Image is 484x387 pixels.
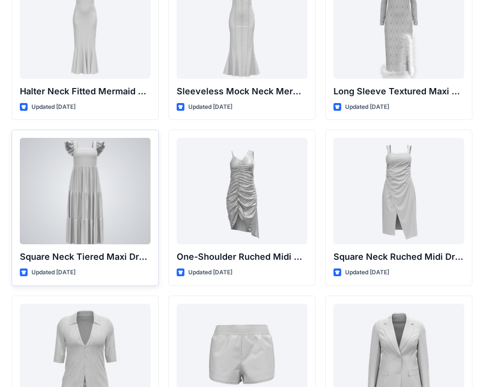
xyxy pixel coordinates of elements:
a: Square Neck Tiered Maxi Dress with Ruffle Sleeves [20,138,151,244]
p: Long Sleeve Textured Maxi Dress with Feather Hem [333,85,464,98]
p: Updated [DATE] [188,102,232,112]
p: Updated [DATE] [31,102,76,112]
a: One-Shoulder Ruched Midi Dress with Asymmetrical Hem [177,138,307,244]
p: One-Shoulder Ruched Midi Dress with Asymmetrical Hem [177,250,307,264]
p: Square Neck Tiered Maxi Dress with Ruffle Sleeves [20,250,151,264]
a: Square Neck Ruched Midi Dress with Asymmetrical Hem [333,138,464,244]
p: Updated [DATE] [31,268,76,278]
p: Updated [DATE] [345,102,389,112]
p: Square Neck Ruched Midi Dress with Asymmetrical Hem [333,250,464,264]
p: Halter Neck Fitted Mermaid Gown with Keyhole Detail [20,85,151,98]
p: Updated [DATE] [188,268,232,278]
p: Updated [DATE] [345,268,389,278]
p: Sleeveless Mock Neck Mermaid Gown [177,85,307,98]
